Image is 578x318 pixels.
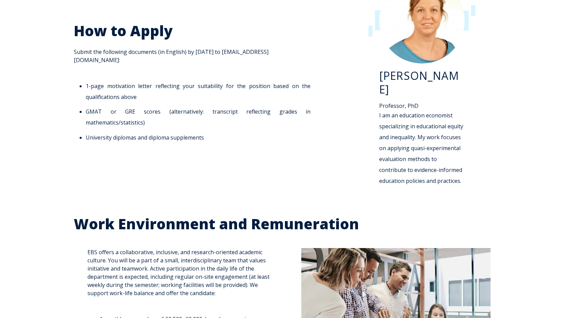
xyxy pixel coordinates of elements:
span: I am an education economist specializing in educational equity and inequality. My work focuses on... [379,112,463,185]
div: Professor, PhD [379,102,465,110]
h2: Work Environment and Remuneration [74,215,504,233]
h3: [PERSON_NAME] [379,69,465,96]
span: Submit the following documents (in English) by [DATE] to [EMAIL_ADDRESS][DOMAIN_NAME]: [74,22,314,143]
li: GMAT or GRE scores (alternatively: transcript reflecting grades in mathematics/statistics) [86,106,311,128]
h2: How to Apply [74,22,314,40]
li: University diplomas and diploma supplements [86,132,311,143]
li: 1-page motivation letter reflecting your suitability for the position based on the qualifications... [86,81,311,102]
